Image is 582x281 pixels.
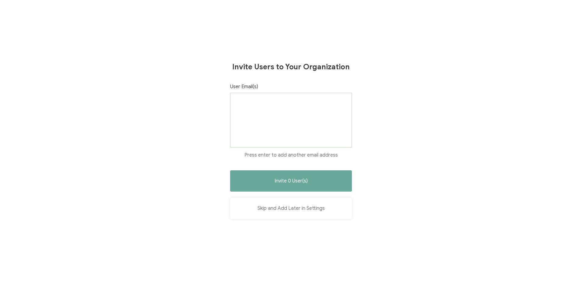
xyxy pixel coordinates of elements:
button: Skip and Add Later in Settings [230,198,352,219]
button: Invite 0 User(s) [230,170,352,192]
h1: Invite Users to Your Organization [232,62,350,71]
span: User Email(s) [230,84,258,90]
iframe: Chat Widget [552,252,582,281]
span: Invite 0 User(s) [275,179,308,183]
span: Press enter to add another email address [244,152,338,158]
